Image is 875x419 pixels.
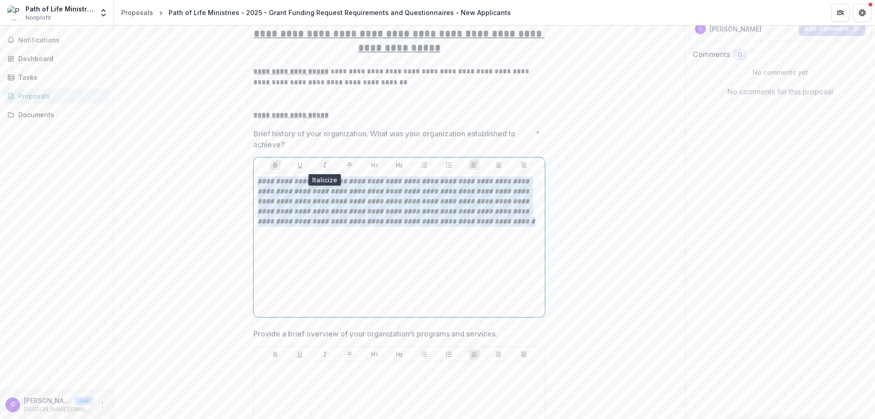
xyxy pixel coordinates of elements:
span: 0 [738,51,742,59]
button: Ordered List [443,349,454,360]
button: Bullet List [419,349,430,360]
button: Bold [270,349,281,360]
button: Notifications [4,33,110,47]
button: Heading 2 [394,160,405,171]
p: No comments yet [693,67,868,77]
a: Tasks [4,70,110,85]
button: Align Right [518,160,529,171]
h2: Comments [693,50,730,59]
button: Strike [344,160,355,171]
p: Brief history of your organization. What was your organization established to achieve? [253,128,532,150]
button: Align Right [518,349,529,360]
span: Notifications [18,36,106,44]
button: Underline [294,160,305,171]
button: Heading 1 [369,160,380,171]
div: Path of Life Ministries [26,4,93,14]
div: Chris [11,402,15,408]
button: Ordered List [443,160,454,171]
p: [PERSON_NAME] [24,396,71,405]
button: Bold [270,160,281,171]
div: Documents [18,110,103,119]
span: Nonprofit [26,14,51,22]
div: Dashboard [18,54,103,63]
div: Tasks [18,72,103,82]
div: Proposals [18,91,103,101]
button: Italicize [319,349,330,360]
button: Heading 1 [369,349,380,360]
div: Chris [699,26,702,31]
a: Proposals [118,6,157,19]
a: Proposals [4,88,110,103]
p: Provide a brief overview of your organization’s programs and services. [253,328,497,339]
button: Heading 2 [394,349,405,360]
button: Add Comment [799,21,865,36]
button: More [97,399,108,410]
img: Path of Life Ministries [7,5,22,20]
div: Proposals [121,8,153,17]
button: Italicize [319,160,330,171]
p: [PERSON_NAME] [710,24,762,34]
p: [PERSON_NAME][EMAIL_ADDRESS][DOMAIN_NAME] [24,405,93,414]
button: Align Center [493,160,504,171]
div: Path of Life Ministries - 2025 - Grant Funding Request Requirements and Questionnaires - New Appl... [169,8,511,17]
button: Align Left [468,349,479,360]
button: Strike [344,349,355,360]
button: Partners [831,4,849,22]
a: Documents [4,107,110,122]
button: Get Help [853,4,871,22]
p: No comments for this proposal [727,86,833,97]
button: Underline [294,349,305,360]
p: User [75,397,93,405]
button: Bullet List [419,160,430,171]
nav: breadcrumb [118,6,515,19]
button: Align Left [468,160,479,171]
button: Align Center [493,349,504,360]
button: Open entity switcher [97,4,110,22]
a: Dashboard [4,51,110,66]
